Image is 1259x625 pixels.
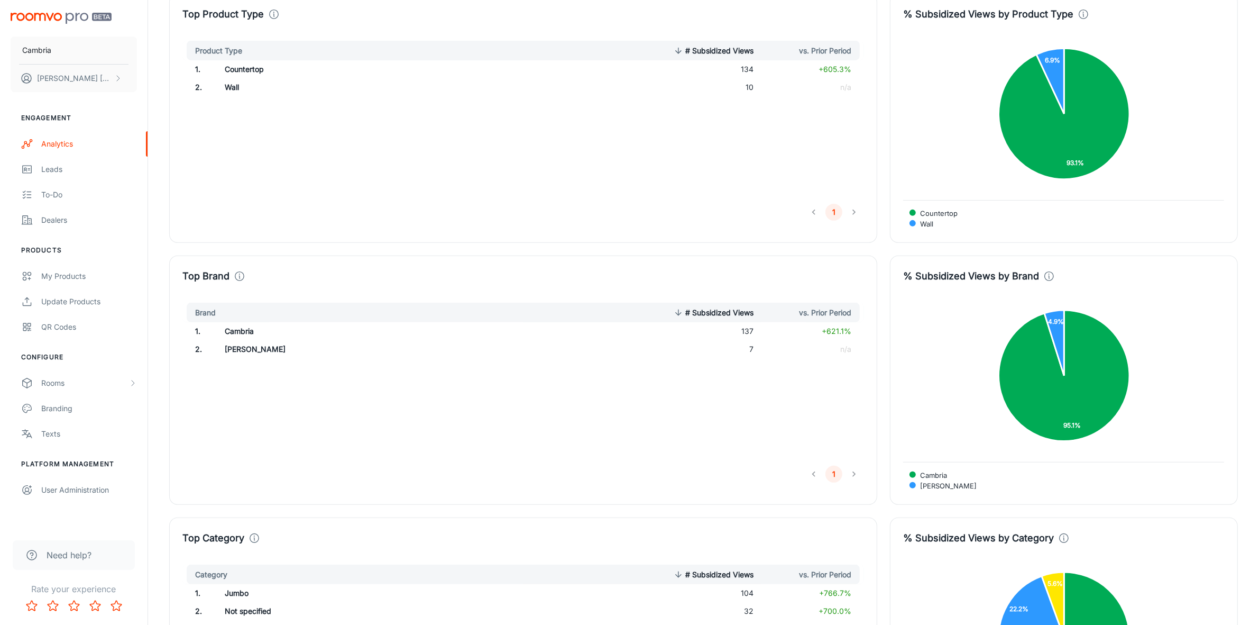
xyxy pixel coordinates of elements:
span: Wall [912,219,933,229]
nav: pagination navigation [804,466,864,483]
h4: % Subsidized Views by Category [903,531,1054,546]
span: # Subsidized Views [672,44,753,57]
td: Cambria [216,322,523,340]
h4: % Subsidized Views by Product Type [903,7,1073,22]
p: Cambria [22,44,51,56]
td: 1 . [182,322,216,340]
div: Branding [41,403,137,414]
div: To-do [41,189,137,201]
td: 1 . [182,584,216,602]
span: Category [195,568,241,581]
span: vs. Prior Period [785,44,851,57]
span: Brand [195,306,229,319]
div: Dealers [41,214,137,226]
span: +621.1% [822,327,851,336]
span: n/a [840,83,851,92]
button: [PERSON_NAME] [PERSON_NAME] [11,65,137,92]
div: My Products [41,270,137,282]
span: vs. Prior Period [785,568,851,581]
td: Wall [216,78,523,96]
td: 137 [660,322,762,340]
button: Rate 2 star [42,595,63,617]
td: 104 [660,584,762,602]
button: Cambria [11,37,137,64]
span: Product Type [195,44,256,57]
h4: Top Brand [182,269,229,284]
span: vs. Prior Period [785,306,851,319]
span: Need help? [47,549,91,561]
td: [PERSON_NAME] [216,340,523,358]
button: Rate 3 star [63,595,85,617]
button: Rate 4 star [85,595,106,617]
td: Jumbo [216,584,523,602]
span: Countertop [912,209,958,218]
td: 7 [660,340,762,358]
h4: Top Category [182,531,244,546]
span: n/a [840,345,851,354]
div: QR Codes [41,321,137,333]
td: 32 [660,602,762,620]
nav: pagination navigation [804,204,864,221]
td: 2 . [182,602,216,620]
div: Rooms [41,377,128,389]
span: Cambria [912,470,947,480]
h4: % Subsidized Views by Brand [903,269,1039,284]
span: # Subsidized Views [672,306,753,319]
img: Roomvo PRO Beta [11,13,112,24]
span: +766.7% [819,588,851,597]
div: Update Products [41,296,137,307]
div: User Administration [41,484,137,496]
button: page 1 [825,204,842,221]
div: Texts [41,428,137,440]
div: Leads [41,164,137,175]
td: Not specified [216,602,523,620]
button: Rate 5 star [106,595,127,617]
p: [PERSON_NAME] [PERSON_NAME] [37,73,112,84]
h4: Top Product Type [182,7,264,22]
button: page 1 [825,466,842,483]
span: +605.3% [819,65,851,74]
div: Analytics [41,138,137,150]
td: 2 . [182,340,216,358]
td: Countertop [216,60,523,78]
span: # Subsidized Views [672,568,753,581]
td: 10 [660,78,762,96]
button: Rate 1 star [21,595,42,617]
span: +700.0% [819,606,851,615]
td: 134 [660,60,762,78]
span: [PERSON_NAME] [912,481,977,491]
td: 2 . [182,78,216,96]
td: 1 . [182,60,216,78]
p: Rate your experience [8,583,139,595]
